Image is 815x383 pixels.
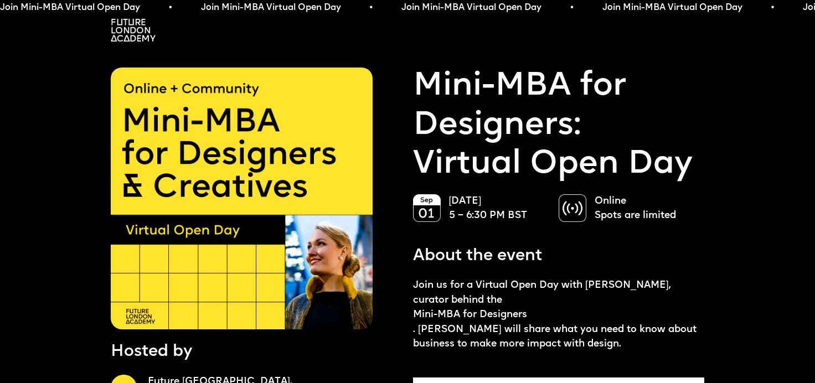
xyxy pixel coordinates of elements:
p: Virtual Open Day [413,68,704,185]
p: Online Spots are limited [595,194,676,224]
a: Mini-MBA for Designers [413,308,704,323]
p: Hosted by [111,340,192,363]
a: Mini-MBA for Designers: [413,68,704,146]
span: • [370,2,373,13]
p: About the event [413,245,542,267]
span: • [771,2,775,13]
p: [DATE] 5 – 6:30 PM BST [449,194,527,224]
p: Join us for a Virtual Open Day with [PERSON_NAME], curator behind the . [PERSON_NAME] will share ... [413,278,704,352]
img: A logo saying in 3 lines: Future London Academy [111,19,156,42]
span: • [169,2,172,13]
span: • [570,2,574,13]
